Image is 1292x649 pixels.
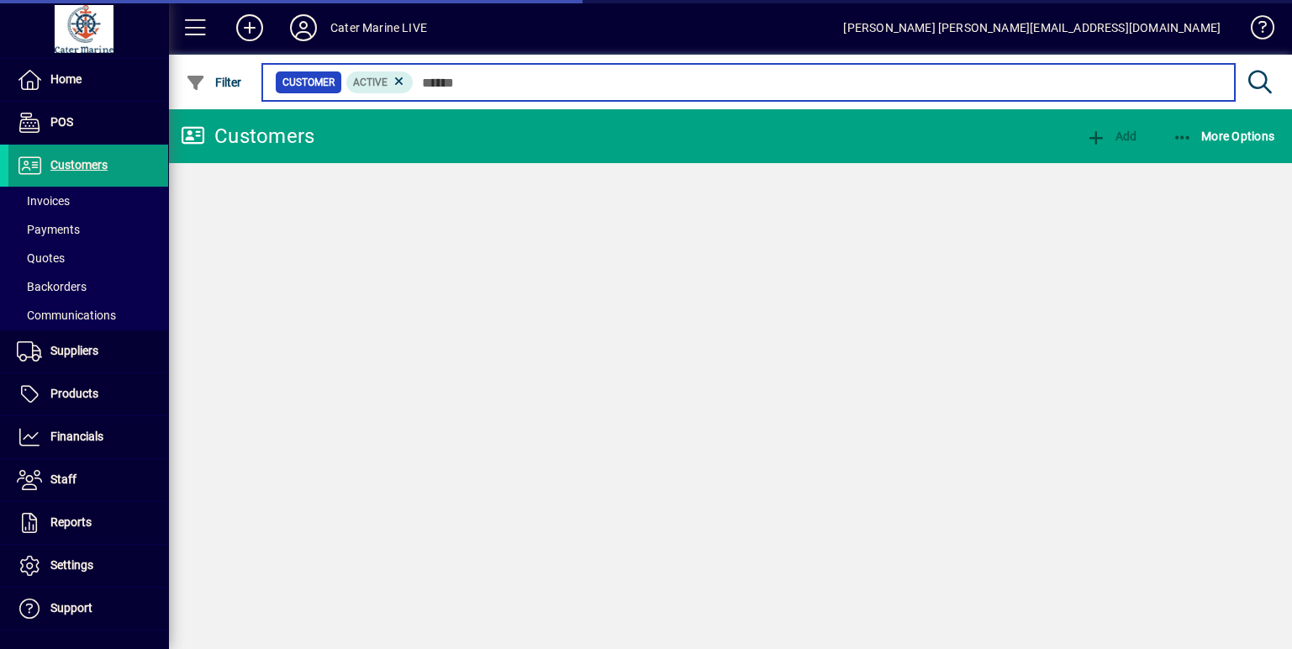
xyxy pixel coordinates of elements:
span: Payments [17,223,80,236]
span: Add [1086,129,1136,143]
a: Staff [8,459,168,501]
span: Staff [50,472,76,486]
a: Payments [8,215,168,244]
span: Backorders [17,280,87,293]
button: More Options [1168,121,1279,151]
span: Active [353,77,388,88]
span: Support [50,601,92,615]
a: Home [8,59,168,101]
span: Settings [50,558,93,572]
span: Customer [282,74,335,91]
span: Products [50,387,98,400]
button: Add [1082,121,1141,151]
div: Customers [181,123,314,150]
span: Filter [186,76,242,89]
a: Financials [8,416,168,458]
a: Support [8,588,168,630]
button: Add [223,13,277,43]
span: More Options [1173,129,1275,143]
button: Filter [182,67,246,98]
span: Home [50,72,82,86]
a: Backorders [8,272,168,301]
span: Communications [17,309,116,322]
span: Invoices [17,194,70,208]
a: Reports [8,502,168,544]
a: Communications [8,301,168,330]
a: Suppliers [8,330,168,372]
span: POS [50,115,73,129]
a: Knowledge Base [1237,3,1271,58]
span: Reports [50,515,92,529]
div: Cater Marine LIVE [330,14,427,41]
span: Suppliers [50,344,98,357]
a: Quotes [8,244,168,272]
span: Quotes [17,251,65,265]
div: [PERSON_NAME] [PERSON_NAME][EMAIL_ADDRESS][DOMAIN_NAME] [843,14,1221,41]
span: Customers [50,158,108,171]
a: POS [8,102,168,144]
mat-chip: Activation Status: Active [346,71,414,93]
a: Invoices [8,187,168,215]
button: Profile [277,13,330,43]
a: Products [8,373,168,415]
span: Financials [50,430,103,443]
a: Settings [8,545,168,587]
